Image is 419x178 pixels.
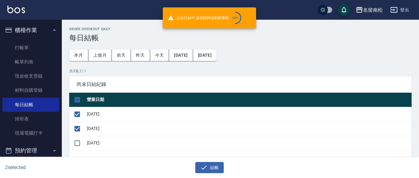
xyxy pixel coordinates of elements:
button: 櫃檯作業 [2,22,59,38]
a: 每日結帳 [2,98,59,112]
h6: 2 selected [5,164,104,171]
a: 排班表 [2,112,59,126]
button: 上個月 [88,50,112,61]
td: [DATE] [85,121,412,136]
span: 正在日結中 請勿跳轉或刷新畫面 [168,12,241,24]
p: 第 1–3 筆 共 3 筆 [343,156,373,162]
button: 結帳 [195,162,224,173]
h2: Order checkout daily [69,27,412,31]
div: 50 % [232,16,239,20]
img: Logo [7,6,25,13]
button: 本月 [69,50,88,61]
span: 尚未日結紀錄 [77,81,404,87]
button: save [338,4,350,16]
td: [DATE] [85,107,412,121]
a: 材料自購登錄 [2,83,59,97]
button: 昨天 [131,50,150,61]
p: 每頁顯示數量 [293,156,315,162]
button: [DATE] [193,50,217,61]
div: 名留南松 [363,6,383,14]
button: 今天 [150,50,169,61]
a: 帳單列表 [2,55,59,69]
div: 50 [318,151,333,167]
td: [DATE] [85,136,412,150]
th: 營業日期 [85,93,412,107]
a: 現場電腦打卡 [2,126,59,140]
button: 前天 [112,50,131,61]
button: close [246,14,254,22]
a: 打帳單 [2,41,59,55]
button: 預約管理 [2,143,59,159]
button: 名留南松 [353,4,385,16]
button: 登出 [388,4,412,16]
p: 共 3 筆, 1 / 1 [69,68,412,74]
h3: 每日結帳 [69,34,412,42]
a: 現金收支登錄 [2,69,59,83]
button: [DATE] [169,50,193,61]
